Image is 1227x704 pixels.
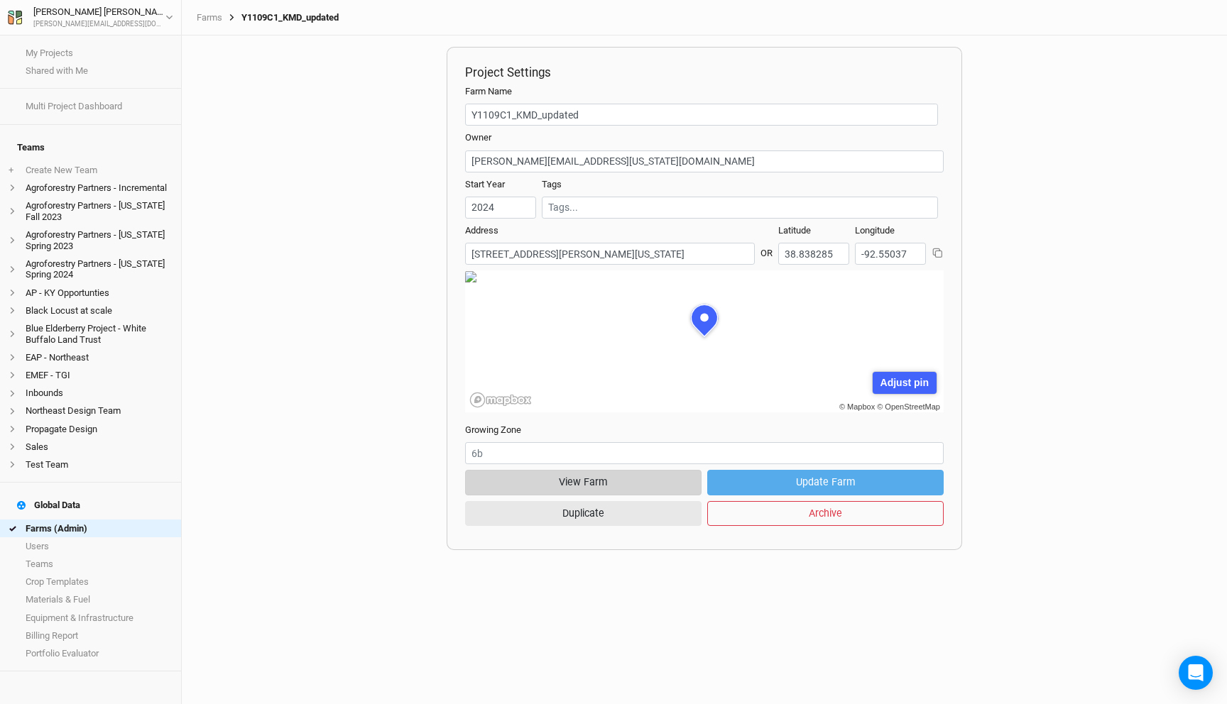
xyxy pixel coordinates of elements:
[469,392,532,408] a: Mapbox logo
[17,500,80,511] div: Global Data
[465,442,944,464] input: 6b
[707,501,944,526] button: Archive
[9,133,173,162] h4: Teams
[9,165,13,176] span: +
[465,424,521,436] label: Growing Zone
[877,402,940,411] a: © OpenStreetMap
[542,178,562,191] label: Tags
[548,200,932,215] input: Tags...
[707,470,944,495] button: Update Farm
[778,243,849,265] input: Latitude
[465,150,944,172] input: o.romanova@missouri.edu
[465,65,944,79] h2: Project Settings
[465,178,505,191] label: Start Year
[465,501,702,526] button: Duplicate
[465,131,491,144] label: Owner
[873,372,936,394] div: Adjust pin
[760,236,773,260] div: OR
[855,224,895,237] label: Longitude
[465,224,498,237] label: Address
[932,247,944,259] button: Copy
[33,5,165,19] div: [PERSON_NAME] [PERSON_NAME]
[465,85,512,98] label: Farm Name
[778,224,811,237] label: Latitude
[855,243,926,265] input: Longitude
[7,4,174,30] button: [PERSON_NAME] [PERSON_NAME][PERSON_NAME][EMAIL_ADDRESS][DOMAIN_NAME]
[1179,656,1213,690] div: Open Intercom Messenger
[839,402,875,411] a: © Mapbox
[197,12,222,23] a: Farms
[465,197,536,219] input: Start Year
[465,243,755,265] input: Address (123 James St...)
[465,104,938,126] input: Project/Farm Name
[33,19,165,30] div: [PERSON_NAME][EMAIL_ADDRESS][DOMAIN_NAME]
[465,470,702,495] button: View Farm
[222,12,339,23] div: Y1109C1_KMD_updated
